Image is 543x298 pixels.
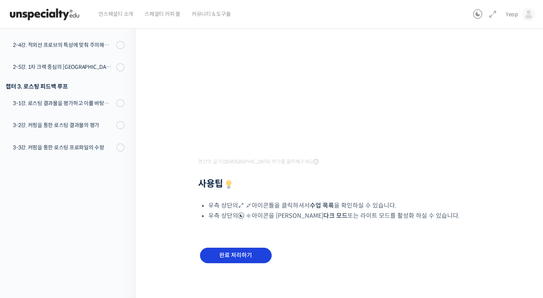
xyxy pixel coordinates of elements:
img: 💡 [224,180,233,189]
div: 3-2강. 커핑을 통한 로스팅 결과물의 평가 [13,121,114,129]
span: 홈 [24,247,28,253]
div: 2-4강. 적외선 프로브의 특성에 맞춰 주의해야 할 점들 [13,41,114,49]
li: 우측 상단의 아이콘들을 클릭하셔서 을 확인하실 수 있습니다. [208,200,485,211]
span: 영상이 끊기[DEMOGRAPHIC_DATA] 여기를 클릭해주세요 [198,159,318,165]
li: 우측 상단의 아이콘을 [PERSON_NAME] 또는 라이트 모드를 활성화 하실 수 있습니다. [208,211,485,221]
div: 챕터 3. 로스팅 피드백 루프 [6,81,125,92]
strong: 사용팁 [198,178,234,189]
b: 수업 목록 [310,202,334,210]
span: Yeop [506,11,518,18]
input: 완료 처리하기 [200,248,272,263]
b: 다크 모드 [323,212,348,220]
span: 대화 [69,247,78,253]
div: 2-5강. 1차 크랙 중심의 [GEOGRAPHIC_DATA]에 관하여 [13,63,114,71]
a: 대화 [50,235,97,254]
a: 설정 [97,235,145,254]
span: 설정 [117,247,126,253]
div: 3-1강. 로스팅 결과물을 평가하고 이를 바탕으로 프로파일을 설계하는 방법 [13,99,114,107]
a: 홈 [2,235,50,254]
div: 3-3강. 커핑을 통한 로스팅 프로파일의 수정 [13,143,114,152]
